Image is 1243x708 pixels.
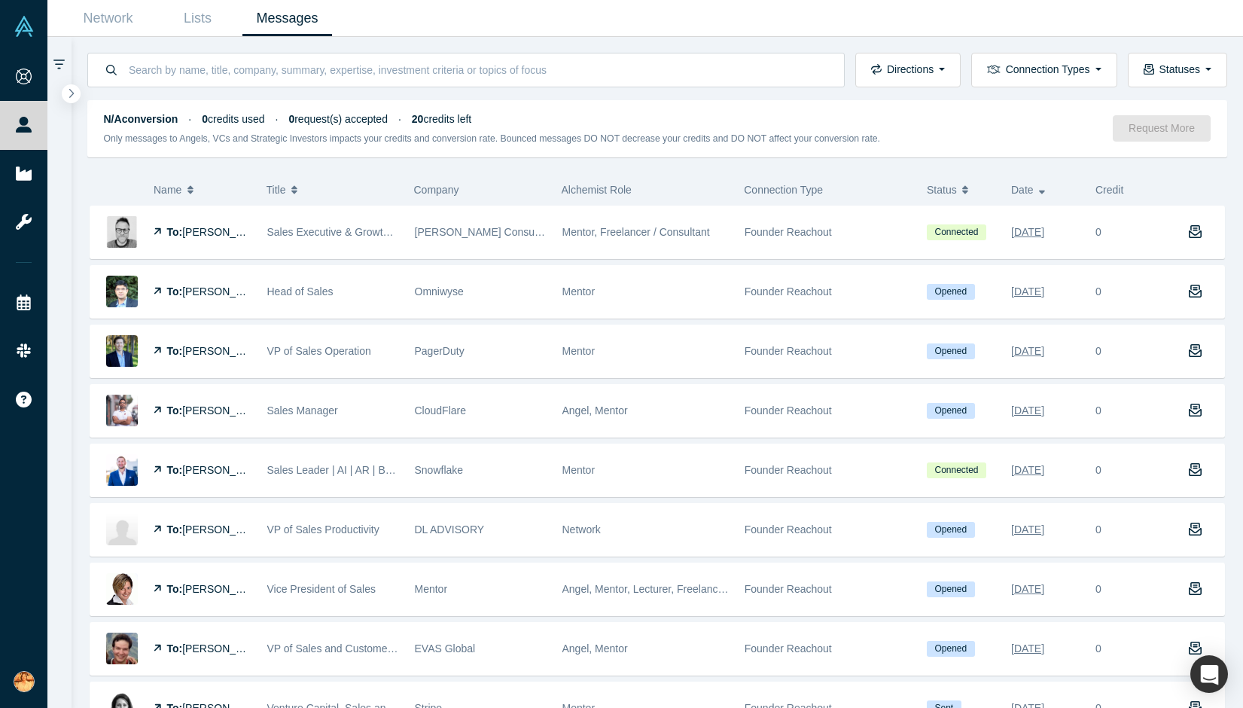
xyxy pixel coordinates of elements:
[267,523,379,536] span: VP of Sales Productivity
[14,16,35,37] img: Alchemist Vault Logo
[182,523,269,536] span: [PERSON_NAME]
[202,113,264,125] span: credits used
[1011,338,1044,365] div: [DATE]
[267,285,334,298] span: Head of Sales
[106,454,138,486] img: David Stewart's Profile Image
[927,641,975,657] span: Opened
[927,174,995,206] button: Status
[182,226,269,238] span: [PERSON_NAME]
[182,404,269,417] span: [PERSON_NAME]
[415,226,554,238] span: [PERSON_NAME] Consulting
[1095,284,1101,300] div: 0
[167,464,183,476] strong: To:
[927,403,975,419] span: Opened
[412,113,424,125] strong: 20
[745,464,832,476] span: Founder Reachout
[415,404,466,417] span: CloudFlare
[267,174,286,206] span: Title
[106,514,138,545] img: Doug Landis's Profile Image
[106,276,138,307] img: Arun Balakrishnan's Profile Image
[1095,403,1101,419] div: 0
[153,1,242,36] a: Lists
[1095,522,1101,538] div: 0
[745,583,832,595] span: Founder Reachout
[562,226,710,238] span: Mentor, Freelancer / Consultant
[182,285,269,298] span: [PERSON_NAME]
[182,642,269,655] span: [PERSON_NAME]
[562,345,596,357] span: Mentor
[1011,279,1044,305] div: [DATE]
[167,345,183,357] strong: To:
[412,113,471,125] span: credits left
[1095,462,1101,478] div: 0
[1011,174,1034,206] span: Date
[414,184,459,196] span: Company
[415,285,464,298] span: Omniwyse
[1011,636,1044,662] div: [DATE]
[14,671,35,692] img: Sumina Koiso's Account
[182,464,269,476] span: [PERSON_NAME]
[745,404,832,417] span: Founder Reachout
[562,583,920,595] span: Angel, Mentor, Lecturer, Freelancer / Consultant, Channel Partner, Customer
[63,1,153,36] a: Network
[106,395,138,426] img: Vikas Chopra's Profile Image
[927,462,986,478] span: Connected
[1095,641,1101,657] div: 0
[106,335,138,367] img: Joshua Thacker's Profile Image
[267,404,338,417] span: Sales Manager
[104,133,881,144] small: Only messages to Angels, VCs and Strategic Investors impacts your credits and conversion rate. Bo...
[167,523,183,536] strong: To:
[415,464,464,476] span: Snowflake
[167,285,183,298] strong: To:
[744,184,823,196] span: Connection Type
[745,345,832,357] span: Founder Reachout
[745,285,832,298] span: Founder Reachout
[562,464,596,476] span: Mentor
[1095,581,1101,597] div: 0
[188,113,191,125] span: ·
[202,113,208,125] strong: 0
[1011,517,1044,543] div: [DATE]
[167,404,183,417] strong: To:
[927,581,975,597] span: Opened
[415,642,476,655] span: EVAS Global
[276,113,279,125] span: ·
[182,345,269,357] span: [PERSON_NAME]
[1095,224,1101,240] div: 0
[562,404,628,417] span: Angel, Mentor
[745,642,832,655] span: Founder Reachout
[1095,184,1123,196] span: Credit
[415,523,485,536] span: DL ADVISORY
[971,53,1117,87] button: Connection Types
[927,343,975,359] span: Opened
[106,633,138,664] img: Armando Mann's Profile Image
[927,284,975,300] span: Opened
[127,52,828,87] input: Search by name, title, company, summary, expertise, investment criteria or topics of focus
[927,174,957,206] span: Status
[745,226,832,238] span: Founder Reachout
[167,226,183,238] strong: To:
[415,345,465,357] span: PagerDuty
[398,113,401,125] span: ·
[288,113,294,125] strong: 0
[267,583,376,595] span: Vice President of Sales
[167,583,183,595] strong: To:
[288,113,388,125] span: request(s) accepted
[927,522,975,538] span: Opened
[267,226,425,238] span: Sales Executive & Growth Leader
[242,1,332,36] a: Messages
[106,216,138,248] img: Patrick Westgate's Profile Image
[267,464,459,476] span: Sales Leader | AI | AR | BJJ | Maui/Tahoe
[1011,576,1044,603] div: [DATE]
[267,345,371,357] span: VP of Sales Operation
[167,642,183,655] strong: To:
[745,523,832,536] span: Founder Reachout
[927,224,986,240] span: Connected
[415,583,448,595] span: Mentor
[1011,457,1044,484] div: [DATE]
[1011,174,1080,206] button: Date
[182,583,269,595] span: [PERSON_NAME]
[562,184,632,196] span: Alchemist Role
[154,174,181,206] span: Name
[562,285,596,298] span: Mentor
